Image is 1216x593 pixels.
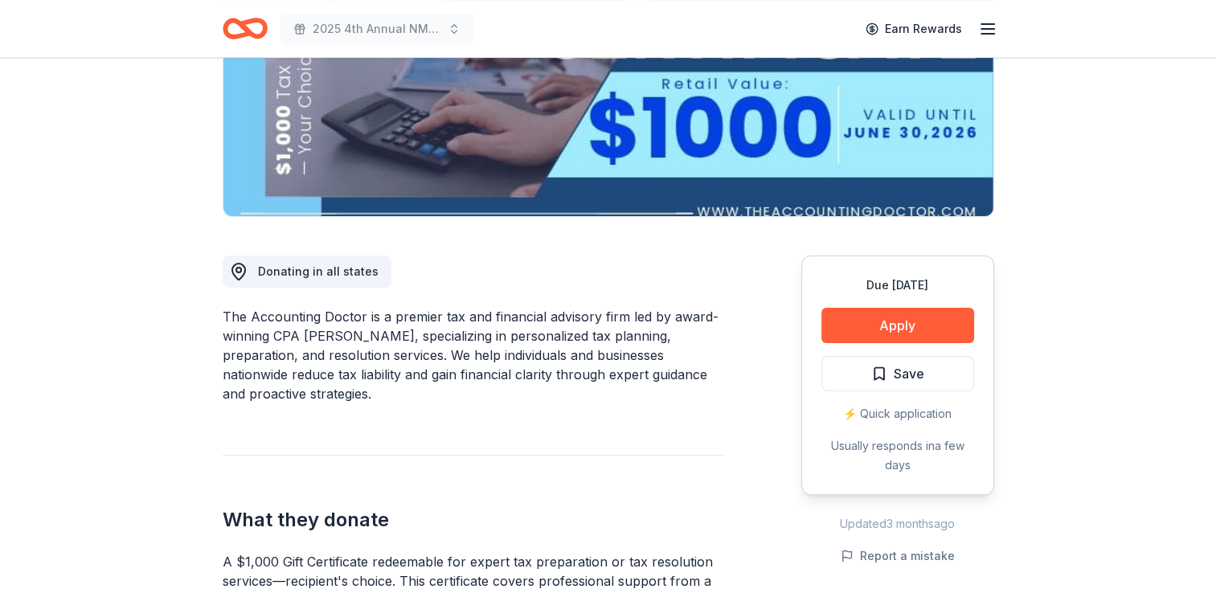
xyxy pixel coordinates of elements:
[313,19,441,39] span: 2025 4th Annual NMAEYC Snowball Gala
[821,404,974,423] div: ⚡️ Quick application
[856,14,972,43] a: Earn Rewards
[223,10,268,47] a: Home
[841,546,955,566] button: Report a mistake
[821,308,974,343] button: Apply
[258,264,379,278] span: Donating in all states
[280,13,473,45] button: 2025 4th Annual NMAEYC Snowball Gala
[223,307,724,403] div: The Accounting Doctor is a premier tax and financial advisory firm led by award-winning CPA [PERS...
[223,507,724,533] h2: What they donate
[801,514,994,534] div: Updated 3 months ago
[894,363,924,384] span: Save
[821,356,974,391] button: Save
[821,436,974,475] div: Usually responds in a few days
[821,276,974,295] div: Due [DATE]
